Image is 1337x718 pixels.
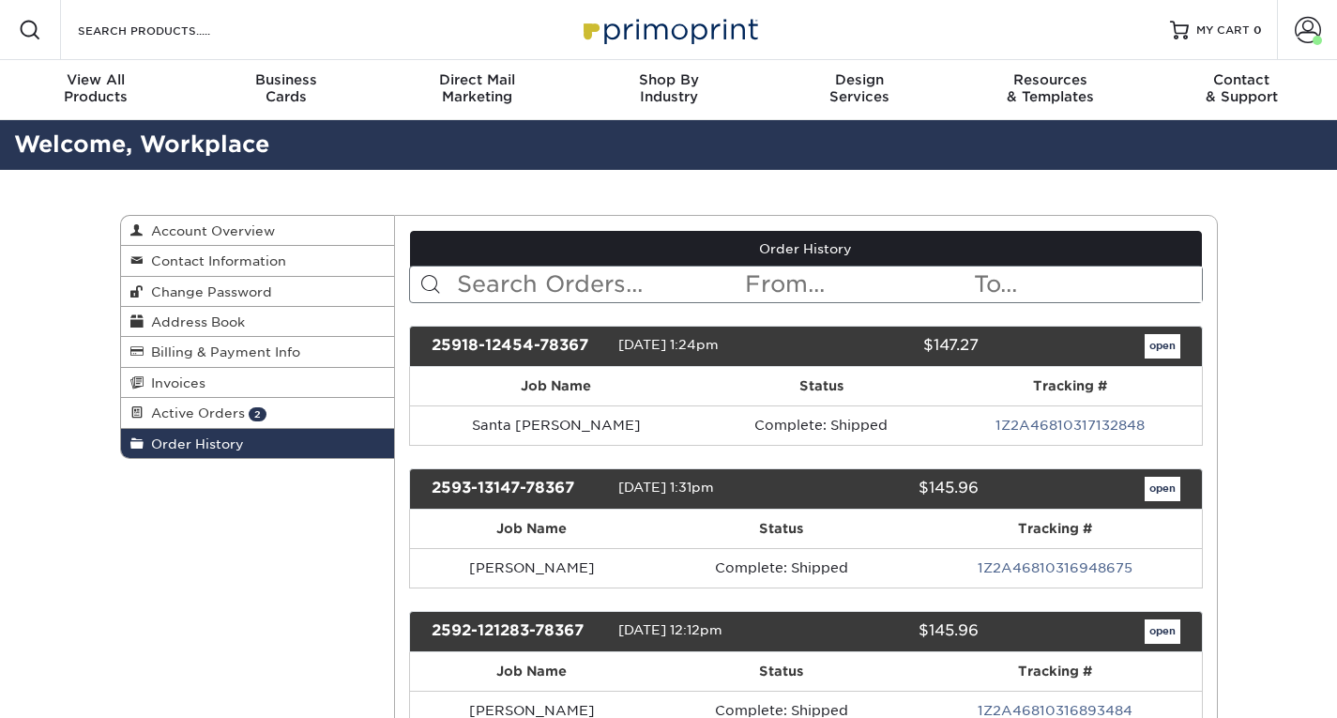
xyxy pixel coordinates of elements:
span: [DATE] 1:24pm [618,337,719,352]
a: Invoices [121,368,395,398]
a: Active Orders 2 [121,398,395,428]
a: 1Z2A46810317132848 [995,418,1145,433]
div: 2593-13147-78367 [418,477,618,501]
div: $147.27 [792,334,993,359]
a: Change Password [121,277,395,307]
span: Contact [1146,71,1337,88]
span: MY CART [1196,23,1250,38]
th: Status [703,367,940,405]
input: SEARCH PRODUCTS..... [76,19,259,41]
span: Design [764,71,955,88]
span: 0 [1253,23,1262,37]
span: Contact Information [144,253,286,268]
a: open [1145,334,1180,359]
th: Job Name [410,510,653,548]
span: Active Orders [144,405,245,420]
th: Tracking # [909,510,1202,548]
td: [PERSON_NAME] [410,548,653,588]
a: Address Book [121,307,395,337]
span: Account Overview [144,223,275,238]
span: [DATE] 12:12pm [618,622,722,637]
span: Shop By [573,71,765,88]
td: Complete: Shipped [703,405,940,445]
div: & Templates [955,71,1147,105]
a: Shop ByIndustry [573,60,765,120]
span: Business [191,71,383,88]
a: DesignServices [764,60,955,120]
span: Change Password [144,284,272,299]
div: Marketing [382,71,573,105]
div: Cards [191,71,383,105]
div: 25918-12454-78367 [418,334,618,359]
th: Status [653,652,909,691]
th: Tracking # [909,652,1202,691]
a: Order History [410,231,1202,267]
th: Job Name [410,367,703,405]
a: BusinessCards [191,60,383,120]
a: Account Overview [121,216,395,246]
div: 2592-121283-78367 [418,619,618,644]
td: Santa [PERSON_NAME] [410,405,703,445]
th: Job Name [410,652,653,691]
input: From... [743,267,972,302]
div: $145.96 [792,477,993,501]
span: Invoices [144,375,205,390]
span: Billing & Payment Info [144,344,300,359]
th: Tracking # [939,367,1201,405]
a: Billing & Payment Info [121,337,395,367]
div: $145.96 [792,619,993,644]
a: Contact& Support [1146,60,1337,120]
th: Status [653,510,909,548]
a: Resources& Templates [955,60,1147,120]
div: Services [764,71,955,105]
a: open [1145,619,1180,644]
input: To... [972,267,1201,302]
input: Search Orders... [455,267,743,302]
a: 1Z2A46810316948675 [978,560,1132,575]
span: Address Book [144,314,245,329]
a: open [1145,477,1180,501]
a: 1Z2A46810316893484 [978,703,1132,718]
div: Industry [573,71,765,105]
span: Order History [144,436,244,451]
span: [DATE] 1:31pm [618,480,714,495]
span: Resources [955,71,1147,88]
a: Direct MailMarketing [382,60,573,120]
td: Complete: Shipped [653,548,909,588]
a: Order History [121,429,395,458]
a: Contact Information [121,246,395,276]
img: Primoprint [575,9,763,50]
span: 2 [249,407,266,421]
span: Direct Mail [382,71,573,88]
div: & Support [1146,71,1337,105]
